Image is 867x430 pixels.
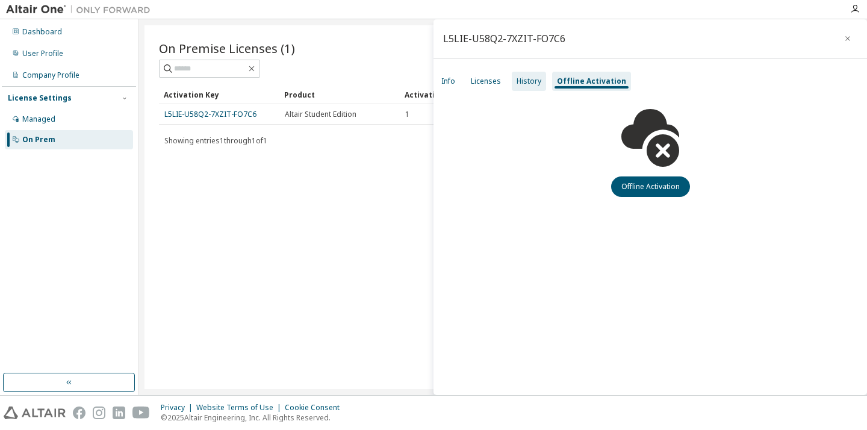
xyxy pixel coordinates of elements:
div: Licenses [471,76,501,86]
div: Offline Activation [557,76,626,86]
div: License Settings [8,93,72,103]
div: Cookie Consent [285,403,347,413]
div: Info [441,76,455,86]
div: Dashboard [22,27,62,37]
div: Company Profile [22,70,79,80]
div: User Profile [22,49,63,58]
div: Managed [22,114,55,124]
div: Product [284,85,395,104]
div: Privacy [161,403,196,413]
img: instagram.svg [93,407,105,419]
div: L5LIE-U58Q2-7XZIT-FO7C6 [443,34,565,43]
div: On Prem [22,135,55,145]
span: Altair Student Edition [285,110,356,119]
img: youtube.svg [132,407,150,419]
div: History [517,76,541,86]
img: facebook.svg [73,407,85,419]
img: Altair One [6,4,157,16]
span: Showing entries 1 through 1 of 1 [164,136,267,146]
button: Offline Activation [611,176,690,197]
span: On Premise Licenses (1) [159,40,295,57]
div: Activation Allowed [405,85,515,104]
div: Website Terms of Use [196,403,285,413]
div: Activation Key [164,85,275,104]
a: L5LIE-U58Q2-7XZIT-FO7C6 [164,109,256,119]
span: 1 [405,110,409,119]
p: © 2025 Altair Engineering, Inc. All Rights Reserved. [161,413,347,423]
img: linkedin.svg [113,407,125,419]
img: altair_logo.svg [4,407,66,419]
